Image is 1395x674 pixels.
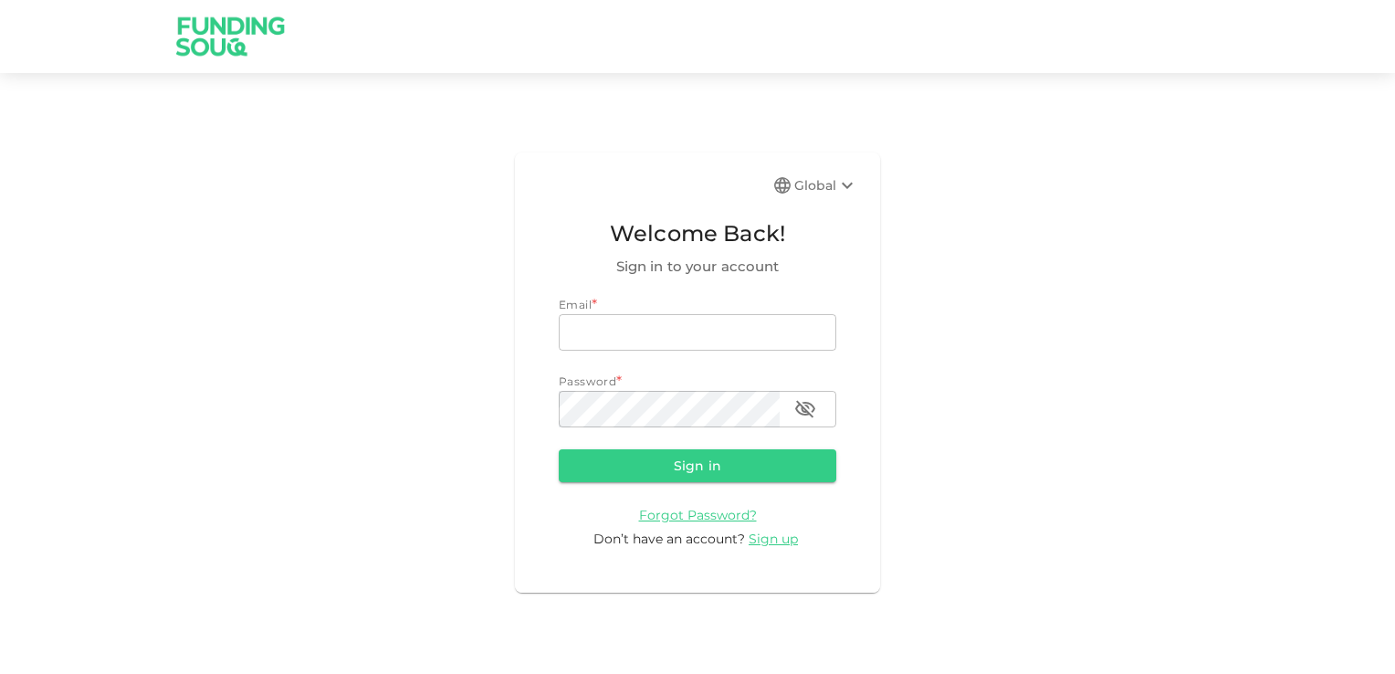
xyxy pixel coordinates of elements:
[559,216,836,251] span: Welcome Back!
[559,298,592,311] span: Email
[559,391,780,427] input: password
[639,506,757,523] a: Forgot Password?
[749,531,798,547] span: Sign up
[559,256,836,278] span: Sign in to your account
[794,174,858,196] div: Global
[639,507,757,523] span: Forgot Password?
[559,314,836,351] input: email
[593,531,745,547] span: Don’t have an account?
[559,374,616,388] span: Password
[559,449,836,482] button: Sign in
